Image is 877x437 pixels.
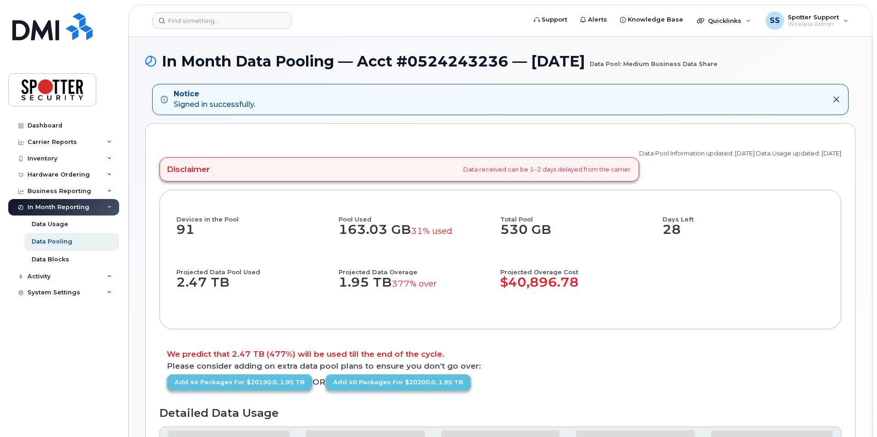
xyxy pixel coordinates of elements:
[176,222,339,246] dd: 91
[145,53,855,69] h1: In Month Data Pooling — Acct #0524243236 — [DATE]
[159,407,841,419] h1: Detailed Data Usage
[174,89,255,110] div: Signed in successfully.
[339,275,493,299] dd: 1.95 TB
[392,278,437,289] small: 377% over
[500,222,654,246] dd: 530 GB
[176,207,339,222] h4: Devices in the Pool
[167,350,834,358] p: We predict that 2.47 TB (477%) will be used till the end of the cycle.
[500,275,663,299] dd: $40,896.78
[167,374,500,391] div: OR
[339,207,493,222] h4: Pool Used
[500,260,663,275] h4: Projected Overage Cost
[500,207,654,222] h4: Total Pool
[339,260,493,275] h4: Projected Data Overage
[159,157,639,181] div: Data received can be 1–2 days delayed from the carrier.
[411,226,452,236] small: 31% used
[325,374,471,391] a: Add 40 packages for $20200.0, 1.95 TB
[663,222,825,246] dd: 28
[663,207,825,222] h4: Days Left
[167,165,210,174] h4: Disclaimer
[590,53,718,67] small: Data Pool: Medium Business Data Share
[639,149,841,158] p: Data Pool Information updated: [DATE] Data Usage updated: [DATE]
[167,374,312,391] a: Add 44 packages for $20190.0, 1.95 TB
[174,89,255,100] strong: Notice
[176,275,330,299] dd: 2.47 TB
[339,222,493,246] dd: 163.03 GB
[167,362,834,370] p: Please consider adding on extra data pool plans to ensure you don’t go over:
[176,260,330,275] h4: Projected Data Pool Used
